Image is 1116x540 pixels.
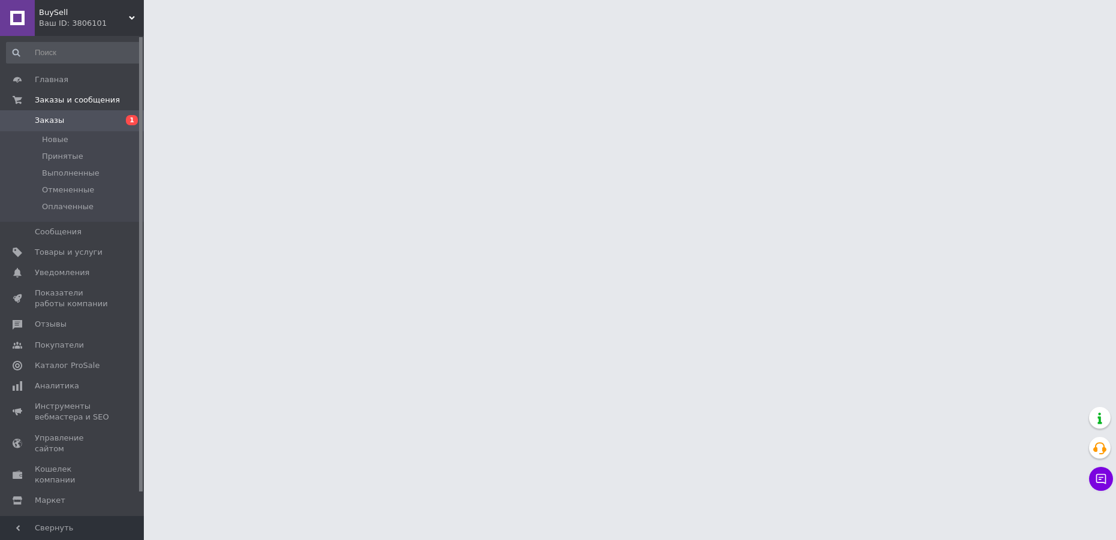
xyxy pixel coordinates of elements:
span: Кошелек компании [35,464,111,485]
span: Товары и услуги [35,247,102,258]
span: Главная [35,74,68,85]
span: Сообщения [35,227,82,237]
span: Управление сайтом [35,433,111,454]
span: Маркет [35,495,65,506]
input: Поиск [6,42,141,64]
div: Ваш ID: 3806101 [39,18,144,29]
span: BuySell [39,7,129,18]
button: Чат с покупателем [1089,467,1113,491]
span: Новые [42,134,68,145]
span: Показатели работы компании [35,288,111,309]
span: Выполненные [42,168,99,179]
span: Аналитика [35,381,79,391]
span: Инструменты вебмастера и SEO [35,401,111,423]
span: Отмененные [42,185,94,195]
span: Принятые [42,151,83,162]
span: Оплаченные [42,201,93,212]
span: Заказы [35,115,64,126]
span: Заказы и сообщения [35,95,120,105]
span: Каталог ProSale [35,360,99,371]
span: Отзывы [35,319,67,330]
span: Уведомления [35,267,89,278]
span: Покупатели [35,340,84,351]
span: 1 [126,115,138,125]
